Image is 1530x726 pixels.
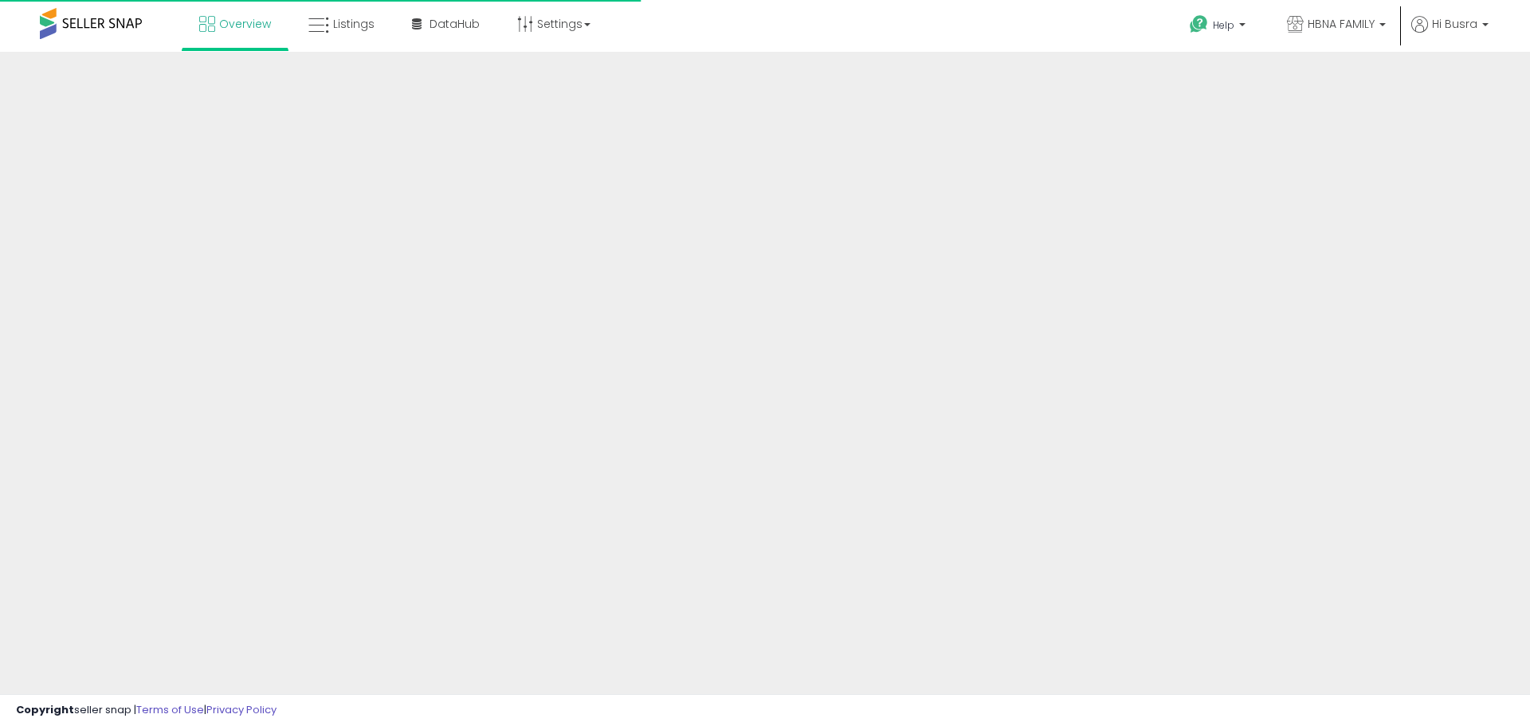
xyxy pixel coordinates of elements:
strong: Copyright [16,702,74,717]
span: HBNA FAMILY [1308,16,1375,32]
a: Help [1177,2,1261,52]
a: Privacy Policy [206,702,277,717]
i: Get Help [1189,14,1209,34]
a: Hi Busra [1411,16,1489,52]
span: Overview [219,16,271,32]
span: Help [1213,18,1234,32]
a: Terms of Use [136,702,204,717]
span: Hi Busra [1432,16,1477,32]
span: Listings [333,16,375,32]
span: DataHub [430,16,480,32]
div: seller snap | | [16,703,277,718]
